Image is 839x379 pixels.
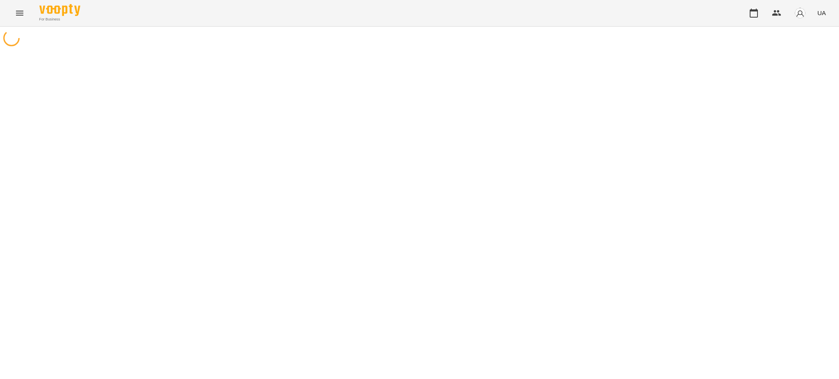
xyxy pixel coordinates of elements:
span: For Business [39,17,80,22]
button: Menu [10,3,29,23]
img: Voopty Logo [39,4,80,16]
span: UA [817,9,826,17]
button: UA [814,5,829,20]
img: avatar_s.png [794,7,806,19]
